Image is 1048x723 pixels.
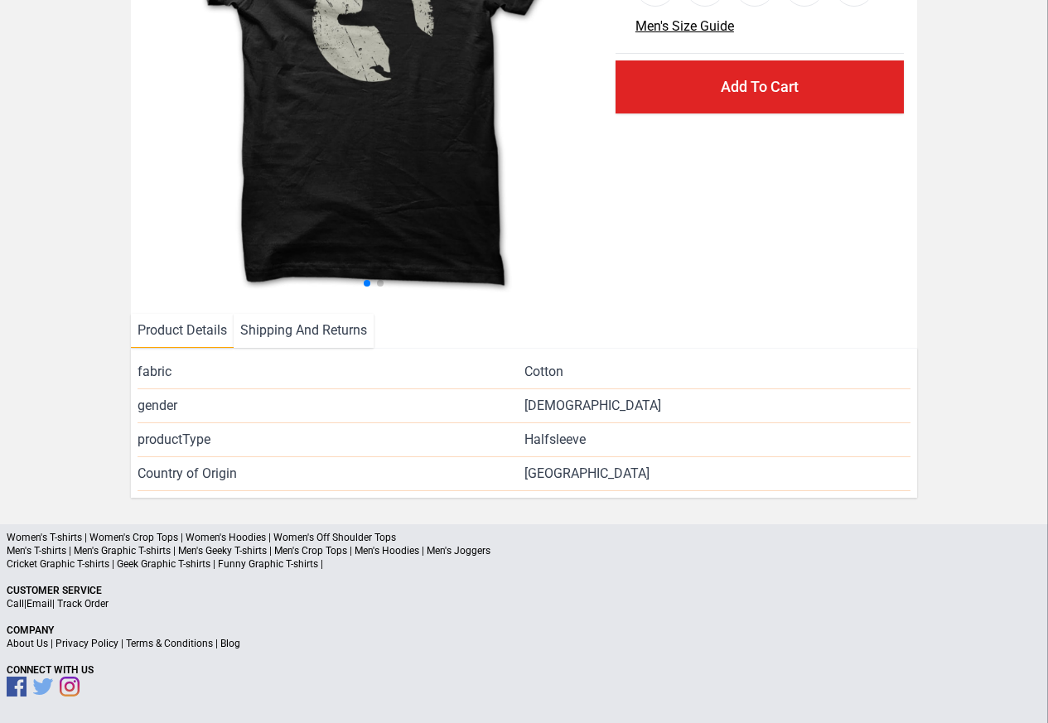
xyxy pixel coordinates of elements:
[138,396,524,416] span: gender
[126,638,213,649] a: Terms & Conditions
[56,638,118,649] a: Privacy Policy
[7,663,1041,677] p: Connect With Us
[138,430,524,450] span: productType
[7,598,24,610] a: Call
[7,597,1041,610] p: | |
[524,464,910,484] span: [GEOGRAPHIC_DATA]
[27,598,52,610] a: Email
[635,17,734,36] button: Men's Size Guide
[7,637,1041,650] p: | | |
[524,430,586,450] span: Halfsleeve
[234,314,374,348] li: Shipping And Returns
[57,598,109,610] a: Track Order
[138,362,524,382] span: fabric
[616,60,904,113] button: Add To Cart
[7,531,1041,544] p: Women's T-shirts | Women's Crop Tops | Women's Hoodies | Women's Off Shoulder Tops
[524,362,563,382] span: Cotton
[7,584,1041,597] p: Customer Service
[131,314,234,348] li: Product Details
[7,638,48,649] a: About Us
[524,396,661,416] span: [DEMOGRAPHIC_DATA]
[7,544,1041,557] p: Men's T-shirts | Men's Graphic T-shirts | Men's Geeky T-shirts | Men's Crop Tops | Men's Hoodies ...
[7,624,1041,637] p: Company
[220,638,240,649] a: Blog
[138,464,524,484] span: Country of Origin
[7,557,1041,571] p: Cricket Graphic T-shirts | Geek Graphic T-shirts | Funny Graphic T-shirts |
